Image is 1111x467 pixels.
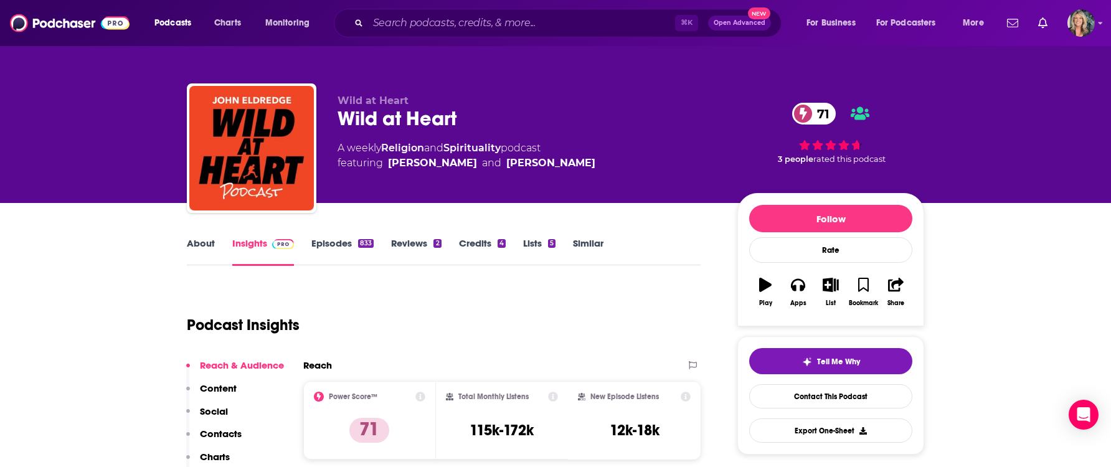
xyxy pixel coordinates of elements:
[749,384,912,408] a: Contact This Podcast
[523,237,555,266] a: Lists5
[189,86,314,210] img: Wild at Heart
[749,348,912,374] button: tell me why sparkleTell Me Why
[963,14,984,32] span: More
[1067,9,1095,37] button: Show profile menu
[381,142,424,154] a: Religion
[349,418,389,443] p: 71
[200,428,242,440] p: Contacts
[748,7,770,19] span: New
[1069,400,1099,430] div: Open Intercom Messenger
[338,95,409,106] span: Wild at Heart
[749,237,912,263] div: Rate
[708,16,771,31] button: Open AdvancedNew
[849,300,878,307] div: Bookmark
[329,392,377,401] h2: Power Score™
[749,205,912,232] button: Follow
[749,270,782,314] button: Play
[813,154,886,164] span: rated this podcast
[346,9,793,37] div: Search podcasts, credits, & more...
[272,239,294,249] img: Podchaser Pro
[200,405,228,417] p: Social
[802,357,812,367] img: tell me why sparkle
[1002,12,1023,34] a: Show notifications dropdown
[548,239,555,248] div: 5
[470,421,534,440] h3: 115k-172k
[303,359,332,371] h2: Reach
[876,14,936,32] span: For Podcasters
[798,13,871,33] button: open menu
[388,156,477,171] a: John Eldredge
[782,270,814,314] button: Apps
[759,300,772,307] div: Play
[880,270,912,314] button: Share
[778,154,813,164] span: 3 people
[311,237,374,266] a: Episodes833
[232,237,294,266] a: InsightsPodchaser Pro
[200,359,284,371] p: Reach & Audience
[590,392,659,401] h2: New Episode Listens
[610,421,660,440] h3: 12k-18k
[146,13,207,33] button: open menu
[790,300,806,307] div: Apps
[458,392,529,401] h2: Total Monthly Listens
[206,13,248,33] a: Charts
[887,300,904,307] div: Share
[424,142,443,154] span: and
[200,451,230,463] p: Charts
[573,237,603,266] a: Similar
[805,103,836,125] span: 71
[200,382,237,394] p: Content
[954,13,1000,33] button: open menu
[498,239,506,248] div: 4
[187,316,300,334] h1: Podcast Insights
[1067,9,1095,37] img: User Profile
[847,270,879,314] button: Bookmark
[186,382,237,405] button: Content
[714,20,765,26] span: Open Advanced
[433,239,441,248] div: 2
[1033,12,1052,34] a: Show notifications dropdown
[186,405,228,428] button: Social
[257,13,326,33] button: open menu
[214,14,241,32] span: Charts
[826,300,836,307] div: List
[391,237,441,266] a: Reviews2
[187,237,215,266] a: About
[459,237,506,266] a: Credits4
[443,142,501,154] a: Spirituality
[338,141,595,171] div: A weekly podcast
[186,428,242,451] button: Contacts
[358,239,374,248] div: 833
[368,13,675,33] input: Search podcasts, credits, & more...
[265,14,310,32] span: Monitoring
[806,14,856,32] span: For Business
[10,11,130,35] img: Podchaser - Follow, Share and Rate Podcasts
[749,418,912,443] button: Export One-Sheet
[338,156,595,171] span: featuring
[792,103,836,125] a: 71
[1067,9,1095,37] span: Logged in as lisa.beech
[737,95,924,172] div: 71 3 peoplerated this podcast
[154,14,191,32] span: Podcasts
[506,156,595,171] a: Stasi Eldredge
[817,357,860,367] span: Tell Me Why
[482,156,501,171] span: and
[868,13,954,33] button: open menu
[815,270,847,314] button: List
[186,359,284,382] button: Reach & Audience
[675,15,698,31] span: ⌘ K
